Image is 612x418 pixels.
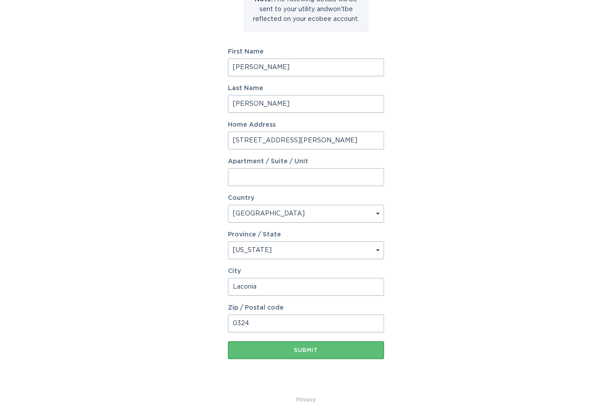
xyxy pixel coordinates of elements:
button: Submit [228,341,384,359]
label: Apartment / Suite / Unit [228,158,384,165]
div: Submit [232,348,380,353]
label: Zip / Postal code [228,305,384,311]
label: Home Address [228,122,384,128]
label: Last Name [228,85,384,91]
a: Privacy Policy & Terms of Use [296,395,316,405]
label: City [228,268,384,274]
label: Country [228,195,254,201]
label: First Name [228,49,384,55]
label: Province / State [228,232,281,238]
